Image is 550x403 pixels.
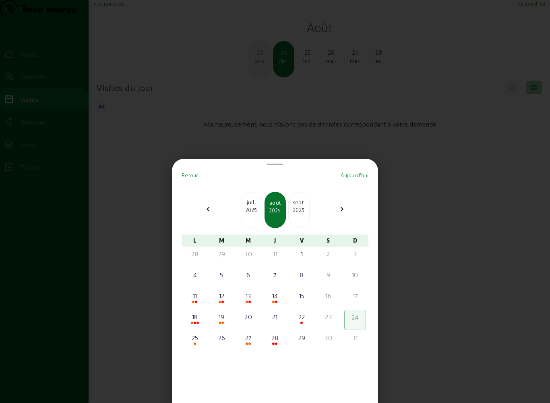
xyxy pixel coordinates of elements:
[292,312,312,322] div: 22
[341,172,368,178] span: Aujourd'hui
[315,235,341,247] div: S
[241,206,262,214] div: 2025
[345,291,365,301] div: 17
[235,235,262,247] div: M
[185,291,205,301] div: 11
[265,199,285,207] div: août
[318,333,338,343] div: 30
[318,291,338,301] div: 16
[292,249,312,259] div: 1
[211,249,232,259] div: 29
[318,270,338,280] div: 9
[185,249,205,259] div: 28
[265,333,285,343] div: 28
[318,249,338,259] div: 2
[345,312,365,322] div: 24
[292,333,312,343] div: 29
[182,235,208,247] div: L
[211,312,232,322] div: 19
[185,333,205,343] div: 25
[265,270,285,280] div: 7
[288,235,315,247] div: V
[211,291,232,301] div: 12
[182,172,198,178] span: Retour
[345,249,365,259] div: 3
[185,270,205,280] div: 4
[265,312,285,322] div: 21
[265,249,285,259] div: 31
[342,235,368,247] div: D
[345,333,365,343] div: 31
[238,249,258,259] div: 30
[211,270,232,280] div: 5
[289,206,309,214] div: 2025
[337,204,347,214] mat-icon: chevron_right
[238,270,258,280] div: 6
[238,312,258,322] div: 20
[241,198,262,206] div: juil.
[203,204,213,214] mat-icon: chevron_left
[238,291,258,301] div: 13
[292,291,312,301] div: 15
[262,235,288,247] div: J
[185,312,205,322] div: 18
[318,312,338,322] div: 23
[265,291,285,301] div: 14
[238,333,258,343] div: 27
[289,198,309,206] div: sept.
[211,333,232,343] div: 26
[292,270,312,280] div: 8
[208,235,235,247] div: M
[265,207,285,214] div: 2025
[345,270,365,280] div: 10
